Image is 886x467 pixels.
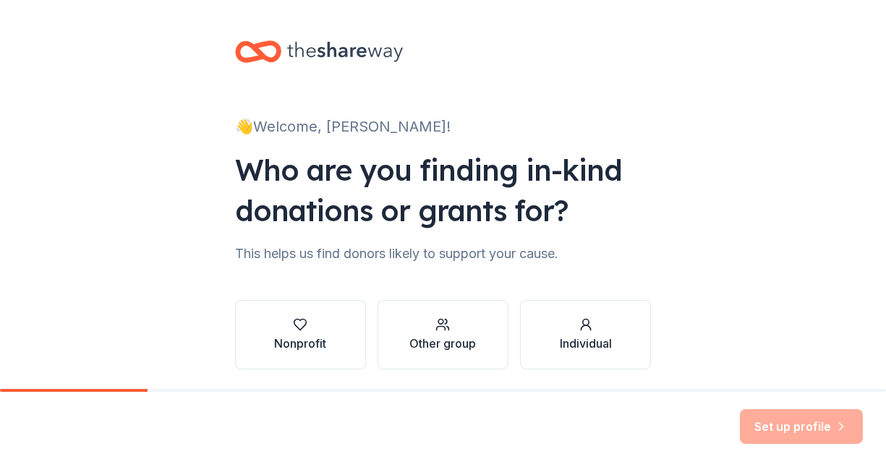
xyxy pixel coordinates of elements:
[235,150,652,231] div: Who are you finding in-kind donations or grants for?
[235,115,652,138] div: 👋 Welcome, [PERSON_NAME]!
[409,335,476,352] div: Other group
[378,300,508,369] button: Other group
[235,242,652,265] div: This helps us find donors likely to support your cause.
[274,335,326,352] div: Nonprofit
[520,300,651,369] button: Individual
[560,335,612,352] div: Individual
[235,300,366,369] button: Nonprofit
